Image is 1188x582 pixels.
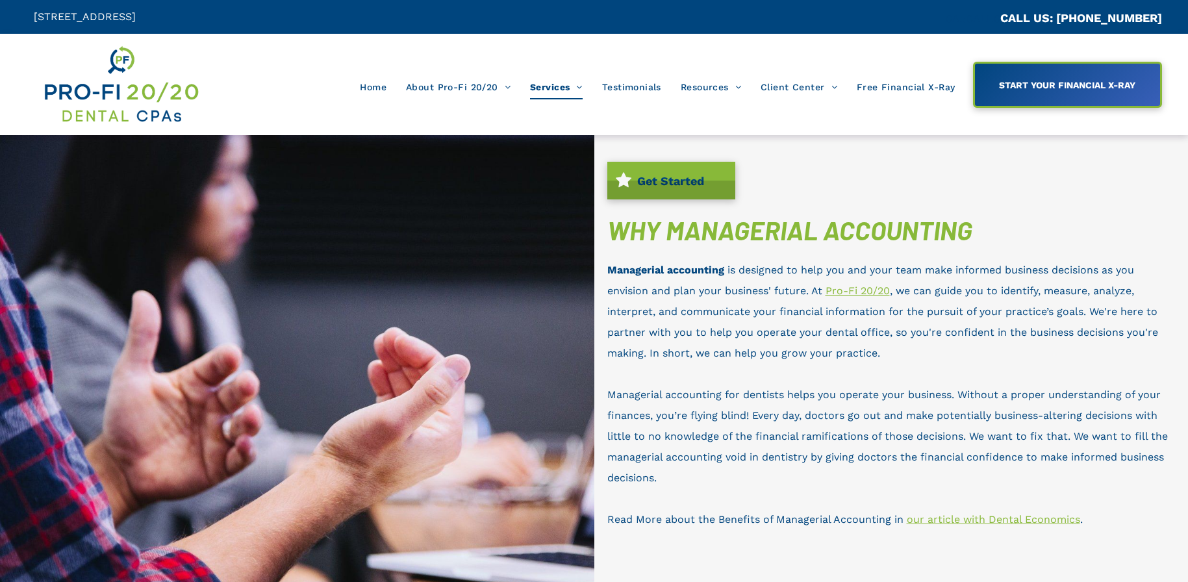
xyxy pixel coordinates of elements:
[671,75,751,99] a: Resources
[396,75,520,99] a: About Pro-Fi 20/20
[633,168,709,194] span: Get Started
[1000,11,1162,25] a: CALL US: [PHONE_NUMBER]
[607,388,1168,484] span: Managerial accounting for dentists helps you operate your business. Without a proper understandin...
[520,75,592,99] a: Services
[607,162,736,199] a: Get Started
[607,214,972,246] span: WHY MANAGERIAL ACCOUNTING
[945,12,1000,25] span: CA::CALLC
[42,44,199,125] img: Get Dental CPA Consulting, Bookkeeping, & Bank Loans
[826,285,890,297] a: Pro-Fi 20/20
[907,513,1080,525] a: our article with Dental Economics
[592,75,671,99] a: Testimonials
[607,264,724,276] span: Managerial accounting
[751,75,847,99] a: Client Center
[973,62,1163,108] a: START YOUR FINANCIAL X-RAY
[607,513,904,525] span: Read More about the Benefits of Managerial Accounting in
[350,75,396,99] a: Home
[34,10,136,23] span: [STREET_ADDRESS]
[1080,513,1083,525] span: .
[607,264,1134,297] span: is designed to help you and your team make informed business decisions as you envision and plan y...
[847,75,965,99] a: Free Financial X-Ray
[994,73,1140,97] span: START YOUR FINANCIAL X-RAY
